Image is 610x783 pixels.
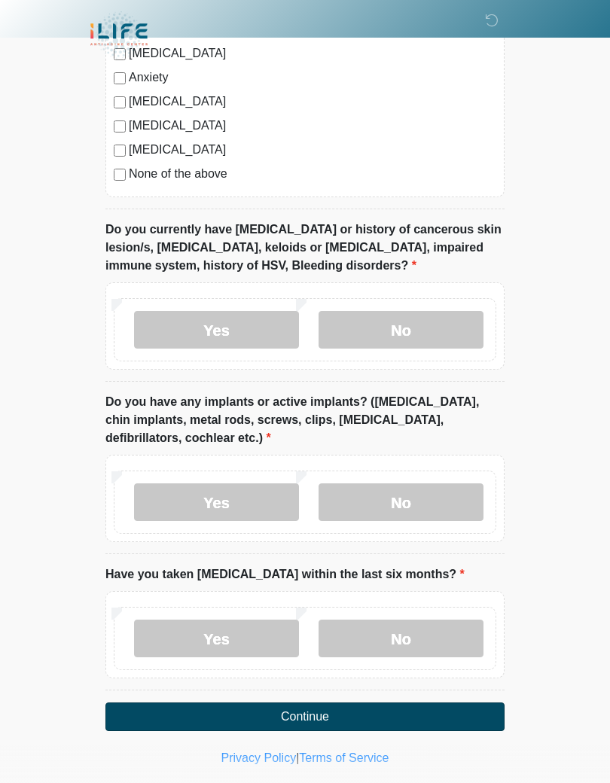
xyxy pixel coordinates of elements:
a: Terms of Service [299,751,389,764]
input: [MEDICAL_DATA] [114,120,126,133]
input: [MEDICAL_DATA] [114,145,126,157]
img: iLIFE Anti-Aging Center Logo [90,11,148,59]
label: Do you have any implants or active implants? ([MEDICAL_DATA], chin implants, metal rods, screws, ... [105,393,505,447]
label: No [319,311,483,349]
label: [MEDICAL_DATA] [129,141,496,159]
input: Anxiety [114,72,126,84]
input: None of the above [114,169,126,181]
label: [MEDICAL_DATA] [129,93,496,111]
button: Continue [105,702,505,731]
label: No [319,483,483,521]
label: Yes [134,311,299,349]
label: Have you taken [MEDICAL_DATA] within the last six months? [105,565,465,583]
label: [MEDICAL_DATA] [129,117,496,135]
label: No [319,620,483,657]
label: Yes [134,483,299,521]
label: Anxiety [129,69,496,87]
label: Do you currently have [MEDICAL_DATA] or history of cancerous skin lesion/s, [MEDICAL_DATA], keloi... [105,221,505,275]
a: Privacy Policy [221,751,297,764]
input: [MEDICAL_DATA] [114,96,126,108]
label: Yes [134,620,299,657]
label: None of the above [129,165,496,183]
a: | [296,751,299,764]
